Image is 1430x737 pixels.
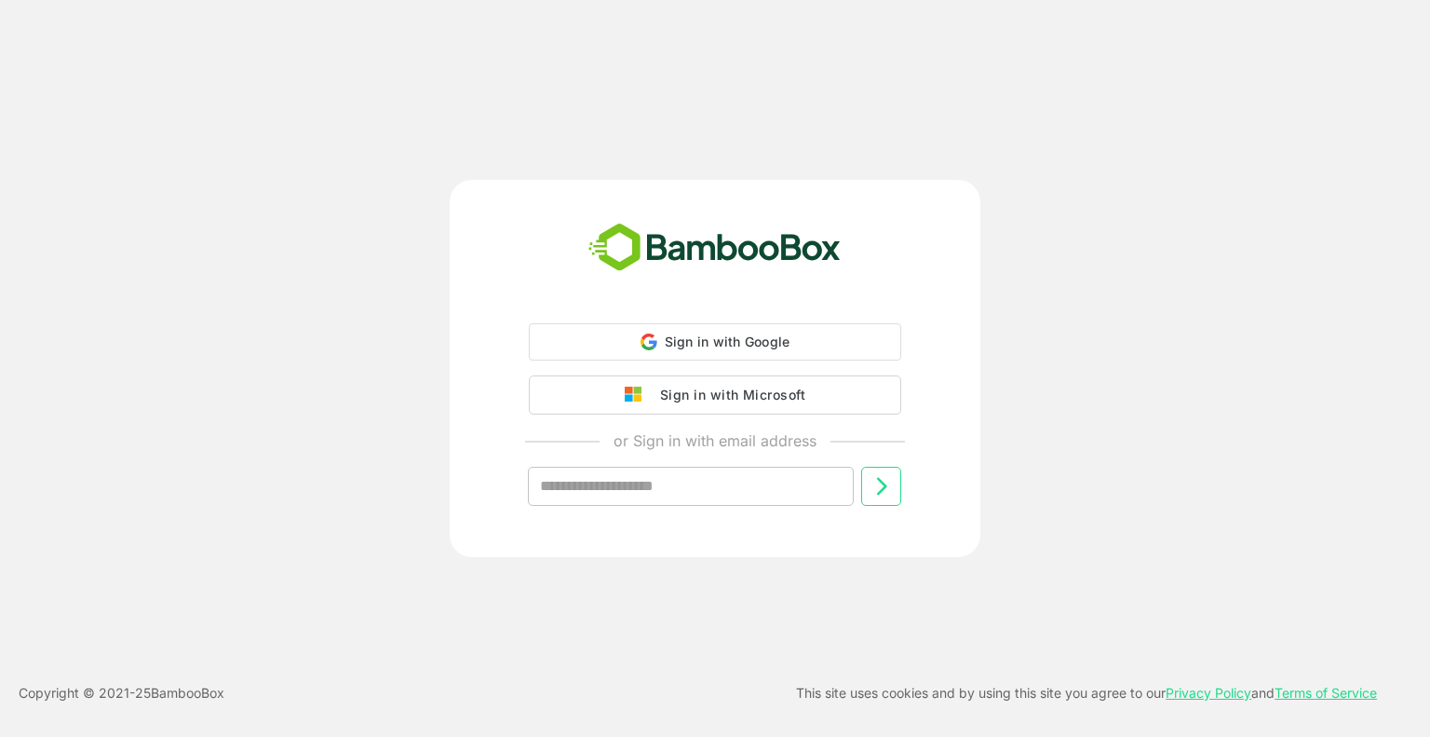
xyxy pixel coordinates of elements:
p: This site uses cookies and by using this site you agree to our and [796,682,1377,704]
button: Sign in with Microsoft [529,375,901,415]
a: Privacy Policy [1166,685,1251,701]
div: Sign in with Google [529,323,901,361]
a: Terms of Service [1275,685,1377,701]
span: Sign in with Google [665,334,790,349]
img: bamboobox [578,217,851,279]
p: Copyright © 2021- 25 BambooBox [19,682,224,704]
p: or Sign in with email address [614,430,816,452]
img: google [625,387,651,403]
div: Sign in with Microsoft [651,383,805,407]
